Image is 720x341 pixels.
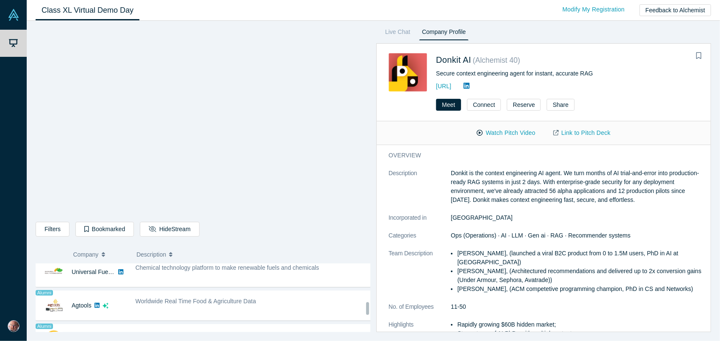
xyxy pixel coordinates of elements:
a: Company Profile [419,27,469,40]
a: Donkit AI [436,55,471,64]
a: Link to Pitch Deck [545,126,620,140]
a: Agtools [72,302,92,309]
span: Company [73,246,99,263]
button: HideStream [140,222,199,237]
p: Donkit is the context engineering AI agent. We turn months of AI trial-and-error into production-... [451,169,705,204]
span: Alumni [36,324,53,329]
button: Watch Pitch Video [468,126,544,140]
button: Bookmarked [75,222,134,237]
svg: dsa ai sparkles [103,303,108,309]
dd: [GEOGRAPHIC_DATA] [451,213,705,222]
a: Universal Fuel Technologies [72,268,146,275]
button: Bookmark [693,50,705,62]
img: Alchemist Vault Logo [8,9,19,21]
h3: overview [389,151,693,160]
img: Agtools's Logo [45,297,63,315]
button: Company [73,246,128,263]
a: [URL] [436,83,451,89]
li: Strong team of AI PhDs with multiple patents [457,329,705,338]
li: Rapidly growing $60B hidden market; [457,320,705,329]
dt: Team Description [389,249,451,302]
a: Live Chat [382,27,413,40]
button: Connect [467,99,501,111]
a: Modify My Registration [553,2,634,17]
img: Universal Fuel Technologies's Logo [45,263,63,281]
span: Enterprise AI security and data privacy [136,331,237,338]
button: Feedback to Alchemist [639,4,711,16]
span: Chemical technology platform to make renewable fuels and chemicals [136,264,319,271]
img: Donkit AI's Logo [389,53,427,92]
span: Alumni [36,290,53,296]
dt: No. of Employees [389,302,451,320]
li: [PERSON_NAME], (ACM competetive programming champion, PhD in CS and Networks) [457,285,705,293]
button: Share [547,99,574,111]
dd: 11-50 [451,302,705,311]
dt: Incorporated in [389,213,451,231]
small: ( Alchemist 40 ) [473,56,520,64]
div: Secure context engineering agent for instant, accurate RAG [436,69,699,78]
img: Carlos Baradello's Account [8,320,19,332]
span: Worldwide Real Time Food & Agriculture Data [136,298,256,305]
button: Reserve [507,99,541,111]
dt: Categories [389,231,451,249]
iframe: Alchemist Class XL Demo Day: Vault [36,28,370,215]
li: [PERSON_NAME], (launched a viral B2C product from 0 to 1.5M users, PhD in AI at [GEOGRAPHIC_DATA]) [457,249,705,267]
li: [PERSON_NAME], (Architectured recommendations and delivered up to 2x conversion gains (Under Armo... [457,267,705,285]
a: Class XL Virtual Demo Day [36,0,139,20]
span: Ops (Operations) · AI · LLM · Gen ai · RAG · Recommender systems [451,232,631,239]
dt: Description [389,169,451,213]
button: Filters [36,222,69,237]
span: Description [136,246,166,263]
button: Description [136,246,364,263]
button: Meet [436,99,461,111]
